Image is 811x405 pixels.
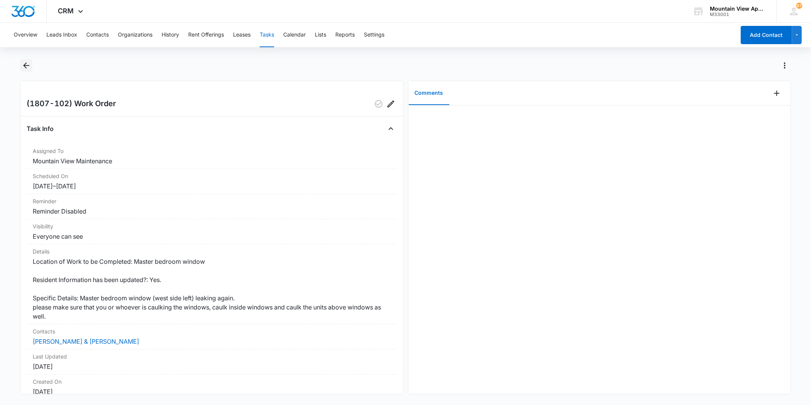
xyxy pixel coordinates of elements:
div: Assigned ToMountain View Maintenance [27,144,397,169]
h2: (1807-102) Work Order [27,98,116,110]
dd: Reminder Disabled [33,207,390,216]
button: Close [385,123,397,135]
dd: [DATE] [33,387,390,396]
div: account id [710,12,765,17]
dt: Contacts [33,327,390,335]
dd: Everyone can see [33,232,390,241]
button: Edit [385,98,397,110]
dd: [DATE] [33,362,390,371]
button: Back [20,59,32,72]
button: Leads Inbox [46,23,77,47]
dt: Scheduled On [33,172,390,180]
button: Reports [335,23,355,47]
button: Contacts [86,23,109,47]
dd: Location of Work to be Completed: Master bedroom window Resident Information has been updated?: Y... [33,257,390,321]
button: Add Comment [771,87,783,99]
button: Add Contact [741,26,792,44]
dt: Created On [33,378,390,386]
a: [PERSON_NAME] & [PERSON_NAME] [33,338,139,345]
div: Contacts[PERSON_NAME] & [PERSON_NAME] [27,324,397,349]
h4: Task Info [27,124,54,133]
span: CRM [58,7,74,15]
div: account name [710,6,765,12]
button: Leases [233,23,251,47]
button: History [162,23,179,47]
span: 97 [796,3,802,9]
button: Settings [364,23,384,47]
dd: Mountain View Maintenance [33,156,390,166]
dt: Last Updated [33,352,390,360]
button: Lists [315,23,326,47]
button: Overview [14,23,37,47]
button: Actions [779,59,791,72]
div: VisibilityEveryone can see [27,219,397,244]
dt: Details [33,247,390,255]
dd: [DATE] – [DATE] [33,182,390,191]
button: Rent Offerings [188,23,224,47]
div: notifications count [796,3,802,9]
button: Comments [409,81,449,105]
button: Tasks [260,23,274,47]
div: DetailsLocation of Work to be Completed: Master bedroom window Resident Information has been upda... [27,244,397,324]
div: Created On[DATE] [27,375,397,400]
div: Last Updated[DATE] [27,349,397,375]
button: Organizations [118,23,152,47]
div: ReminderReminder Disabled [27,194,397,219]
dt: Assigned To [33,147,390,155]
div: Scheduled On[DATE]–[DATE] [27,169,397,194]
dt: Visibility [33,222,390,230]
dt: Reminder [33,197,390,205]
button: Calendar [283,23,306,47]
